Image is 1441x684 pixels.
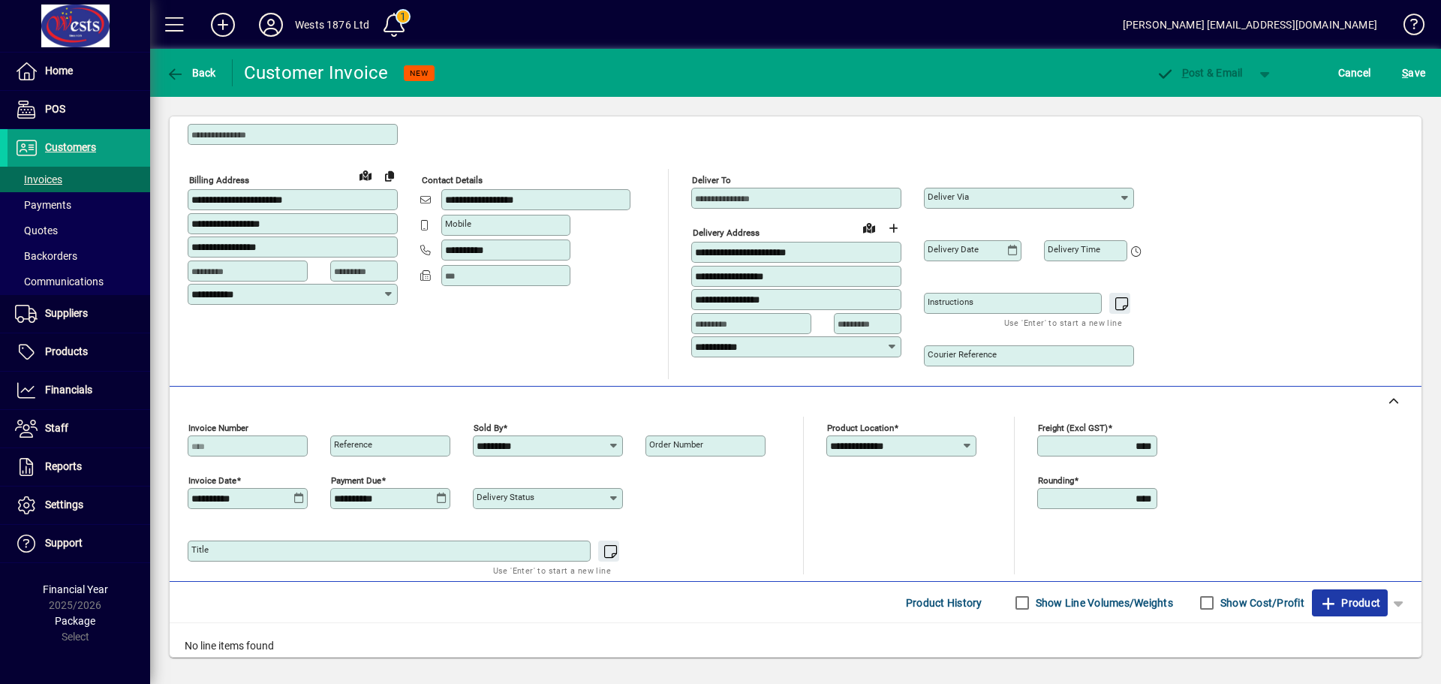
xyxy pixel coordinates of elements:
[8,269,150,294] a: Communications
[928,297,973,307] mat-label: Instructions
[692,175,731,185] mat-label: Deliver To
[8,372,150,409] a: Financials
[649,439,703,450] mat-label: Order number
[1004,314,1122,331] mat-hint: Use 'Enter' to start a new line
[247,11,295,38] button: Profile
[928,349,997,360] mat-label: Courier Reference
[199,11,247,38] button: Add
[1217,595,1304,610] label: Show Cost/Profit
[881,216,905,240] button: Choose address
[8,410,150,447] a: Staff
[474,423,503,433] mat-label: Sold by
[928,244,979,255] mat-label: Delivery date
[55,615,95,627] span: Package
[445,218,471,229] mat-label: Mobile
[353,163,378,187] a: View on map
[45,307,88,319] span: Suppliers
[45,345,88,357] span: Products
[1156,67,1243,79] span: ost & Email
[150,59,233,86] app-page-header-button: Back
[45,384,92,396] span: Financials
[1038,475,1074,486] mat-label: Rounding
[188,475,236,486] mat-label: Invoice date
[827,423,894,433] mat-label: Product location
[8,218,150,243] a: Quotes
[15,276,104,288] span: Communications
[378,164,402,188] button: Copy to Delivery address
[8,333,150,371] a: Products
[1398,59,1429,86] button: Save
[8,243,150,269] a: Backorders
[15,199,71,211] span: Payments
[410,68,429,78] span: NEW
[928,191,969,202] mat-label: Deliver via
[188,423,248,433] mat-label: Invoice number
[1319,591,1380,615] span: Product
[162,59,220,86] button: Back
[857,215,881,240] a: View on map
[8,91,150,128] a: POS
[8,295,150,333] a: Suppliers
[1334,59,1375,86] button: Cancel
[43,583,108,595] span: Financial Year
[15,224,58,237] span: Quotes
[900,589,988,616] button: Product History
[477,492,534,502] mat-label: Delivery status
[45,65,73,77] span: Home
[15,173,62,185] span: Invoices
[1402,67,1408,79] span: S
[8,192,150,218] a: Payments
[244,61,389,85] div: Customer Invoice
[8,167,150,192] a: Invoices
[8,525,150,562] a: Support
[15,250,77,262] span: Backorders
[334,439,372,450] mat-label: Reference
[8,487,150,524] a: Settings
[45,103,65,115] span: POS
[45,422,68,434] span: Staff
[170,623,1421,669] div: No line items found
[331,475,381,486] mat-label: Payment due
[8,448,150,486] a: Reports
[191,544,209,555] mat-label: Title
[45,499,83,511] span: Settings
[166,67,216,79] span: Back
[1038,423,1108,433] mat-label: Freight (excl GST)
[1048,244,1100,255] mat-label: Delivery time
[1312,589,1388,616] button: Product
[45,141,96,153] span: Customers
[8,53,150,90] a: Home
[1033,595,1173,610] label: Show Line Volumes/Weights
[906,591,982,615] span: Product History
[1338,61,1371,85] span: Cancel
[45,537,83,549] span: Support
[295,13,369,37] div: Wests 1876 Ltd
[1182,67,1189,79] span: P
[493,562,611,579] mat-hint: Use 'Enter' to start a new line
[1392,3,1422,52] a: Knowledge Base
[1402,61,1425,85] span: ave
[1123,13,1377,37] div: [PERSON_NAME] [EMAIL_ADDRESS][DOMAIN_NAME]
[45,460,82,472] span: Reports
[1148,59,1250,86] button: Post & Email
